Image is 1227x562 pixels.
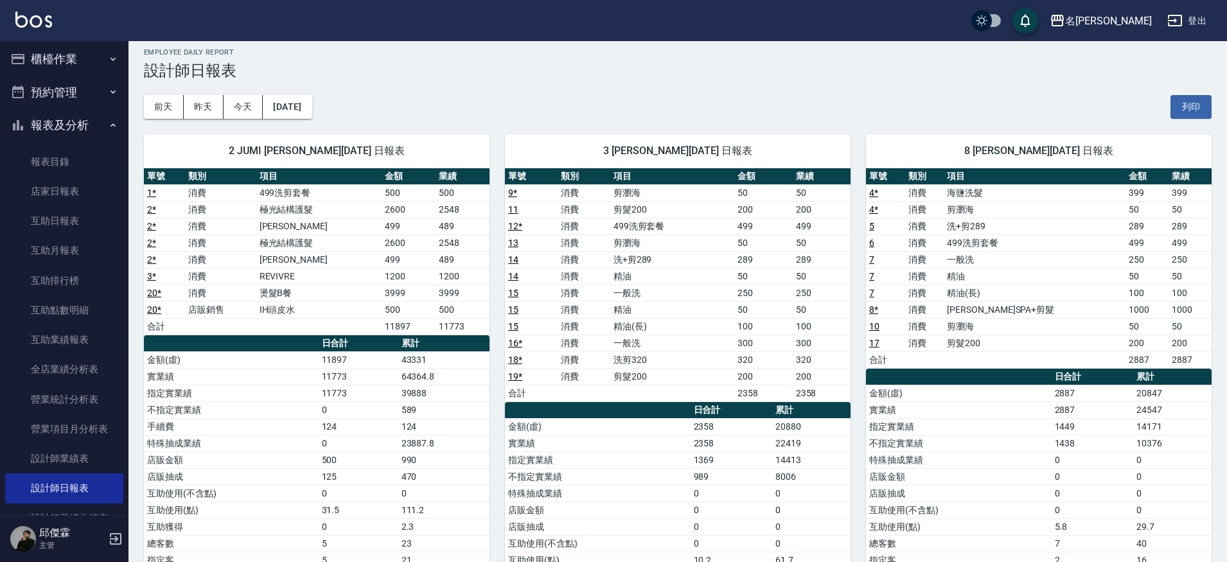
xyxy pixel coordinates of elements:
[944,335,1125,351] td: 剪髮200
[144,351,319,368] td: 金額(虛)
[505,535,691,552] td: 互助使用(不含點)
[734,168,792,185] th: 金額
[1170,95,1212,119] button: 列印
[793,285,851,301] td: 250
[1133,535,1212,552] td: 40
[866,168,1212,369] table: a dense table
[319,385,398,401] td: 11773
[866,502,1052,518] td: 互助使用(不含點)
[319,418,398,435] td: 124
[869,254,874,265] a: 7
[905,285,944,301] td: 消費
[1052,485,1133,502] td: 0
[944,218,1125,234] td: 洗+剪289
[5,206,123,236] a: 互助日報表
[610,218,735,234] td: 499洗剪套餐
[1052,401,1133,418] td: 2887
[905,184,944,201] td: 消費
[866,401,1052,418] td: 實業績
[505,485,691,502] td: 特殊抽成業績
[734,184,792,201] td: 50
[1052,535,1133,552] td: 7
[610,335,735,351] td: 一般洗
[1045,8,1157,34] button: 名[PERSON_NAME]
[398,535,490,552] td: 23
[505,435,691,452] td: 實業績
[1125,335,1169,351] td: 200
[319,535,398,552] td: 5
[382,168,436,185] th: 金額
[436,301,490,318] td: 500
[185,168,256,185] th: 類別
[866,535,1052,552] td: 總客數
[505,385,558,401] td: 合計
[1052,418,1133,435] td: 1449
[1169,318,1212,335] td: 50
[508,321,518,331] a: 15
[256,301,382,318] td: IH頭皮水
[1169,184,1212,201] td: 399
[1133,452,1212,468] td: 0
[398,485,490,502] td: 0
[558,268,610,285] td: 消費
[869,321,879,331] a: 10
[691,485,772,502] td: 0
[1169,301,1212,318] td: 1000
[610,285,735,301] td: 一般洗
[398,401,490,418] td: 589
[1169,285,1212,301] td: 100
[558,251,610,268] td: 消費
[436,168,490,185] th: 業績
[144,502,319,518] td: 互助使用(點)
[505,468,691,485] td: 不指定實業績
[869,288,874,298] a: 7
[1125,251,1169,268] td: 250
[793,234,851,251] td: 50
[224,95,263,119] button: 今天
[319,485,398,502] td: 0
[436,251,490,268] td: 489
[866,452,1052,468] td: 特殊抽成業績
[505,518,691,535] td: 店販抽成
[159,145,474,157] span: 2 JUMI [PERSON_NAME][DATE] 日報表
[610,234,735,251] td: 剪瀏海
[905,234,944,251] td: 消費
[144,485,319,502] td: 互助使用(不含點)
[793,301,851,318] td: 50
[734,368,792,385] td: 200
[39,527,105,540] h5: 邱傑霖
[905,268,944,285] td: 消費
[319,368,398,385] td: 11773
[1133,385,1212,401] td: 20847
[793,251,851,268] td: 289
[144,385,319,401] td: 指定實業績
[610,351,735,368] td: 洗剪320
[1125,351,1169,368] td: 2887
[881,145,1196,157] span: 8 [PERSON_NAME][DATE] 日報表
[263,95,312,119] button: [DATE]
[772,518,851,535] td: 0
[398,502,490,518] td: 111.2
[1169,335,1212,351] td: 200
[508,288,518,298] a: 15
[398,468,490,485] td: 470
[558,351,610,368] td: 消費
[398,368,490,385] td: 64364.8
[905,251,944,268] td: 消費
[5,295,123,325] a: 互助點數明細
[1125,285,1169,301] td: 100
[144,401,319,418] td: 不指定實業績
[793,168,851,185] th: 業績
[184,95,224,119] button: 昨天
[319,518,398,535] td: 0
[793,268,851,285] td: 50
[793,335,851,351] td: 300
[691,435,772,452] td: 2358
[5,325,123,355] a: 互助業績報表
[1052,385,1133,401] td: 2887
[256,268,382,285] td: REVIVRE
[691,502,772,518] td: 0
[1065,13,1152,29] div: 名[PERSON_NAME]
[144,95,184,119] button: 前天
[734,201,792,218] td: 200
